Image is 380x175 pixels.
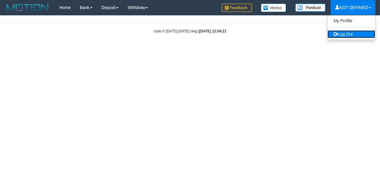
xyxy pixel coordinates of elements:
img: MOTION_logo.png [5,3,50,12]
small: code © [DATE]-[DATE] dwg | [154,29,227,33]
a: Log Out [328,30,375,38]
img: Feedback.jpg [222,4,252,12]
strong: [DATE] 12:04:21 [199,29,226,33]
img: panduan.png [295,4,325,12]
img: Button%20Memo.svg [261,4,286,12]
a: My Profile [328,17,375,25]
